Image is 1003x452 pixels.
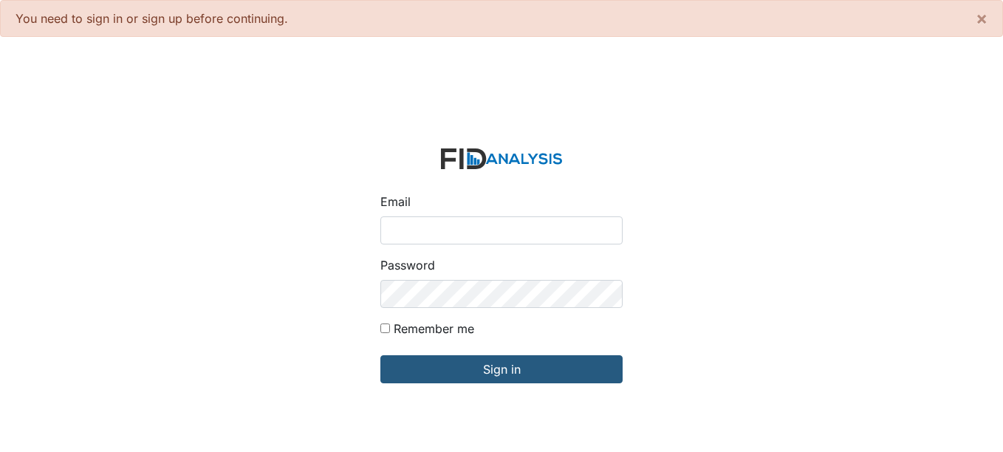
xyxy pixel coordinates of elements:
[380,193,411,210] label: Email
[961,1,1002,36] button: ×
[380,256,435,274] label: Password
[976,7,987,29] span: ×
[380,355,623,383] input: Sign in
[394,320,474,338] label: Remember me
[441,148,562,170] img: logo-2fc8c6e3336f68795322cb6e9a2b9007179b544421de10c17bdaae8622450297.svg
